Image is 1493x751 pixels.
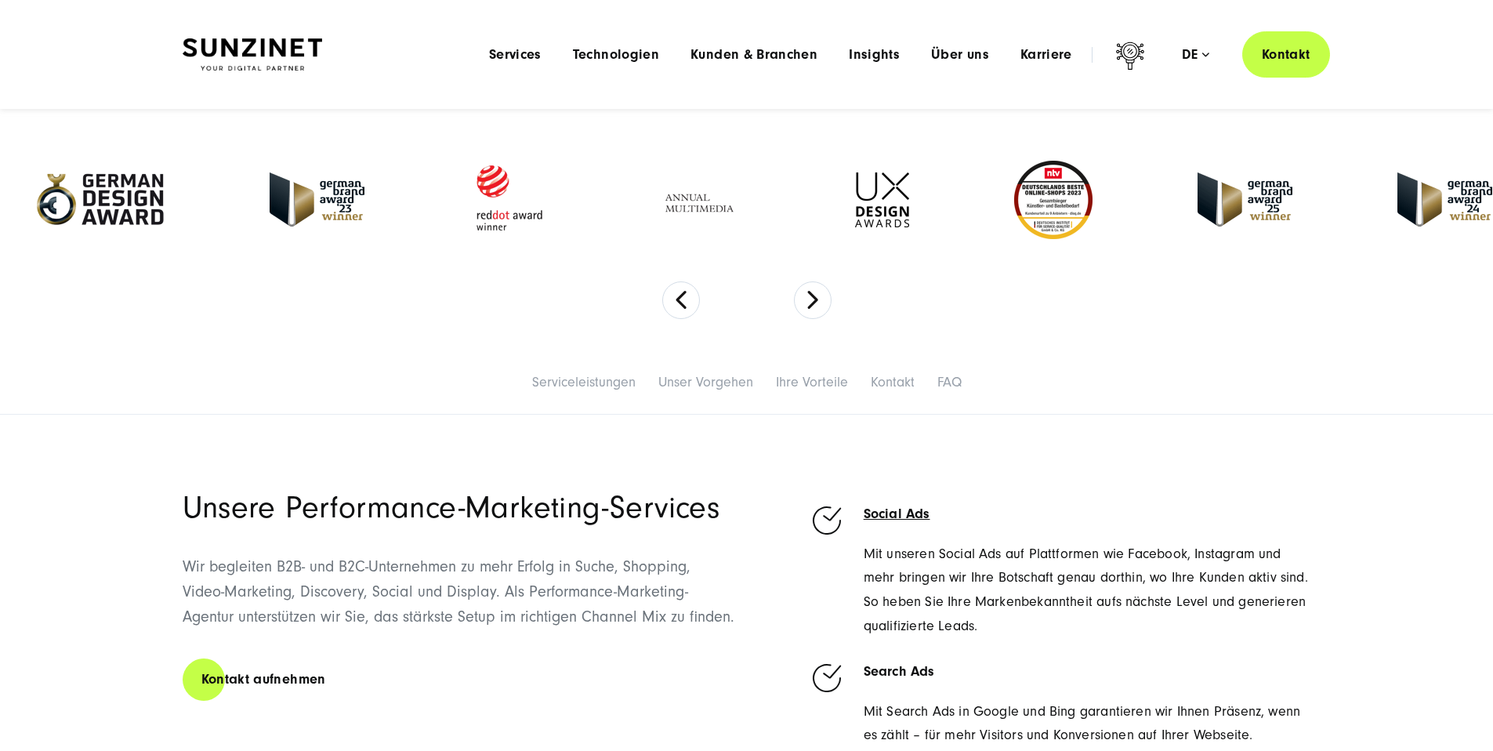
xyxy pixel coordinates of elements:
img: Deutschlands beste Online Shops 2023 - boesner - Kunde - SUNZINET [1014,161,1093,239]
img: SUNZINET Full Service Digital Agentur [183,38,322,71]
strong: Search Ads [864,663,935,680]
a: Technologien [573,47,659,63]
button: Next [794,281,832,319]
a: Kunden & Branchen [690,47,817,63]
a: Social Ads [864,506,930,522]
a: Karriere [1020,47,1072,63]
img: German Brand Award 2023 Winner - fullservice digital agentur SUNZINET [270,172,364,227]
a: Kontakt [871,374,915,390]
img: UX-Design-Awards - fullservice digital agentur SUNZINET [855,172,909,227]
h2: Unsere Performance-Marketing-Services [183,493,736,523]
a: Ihre Vorteile [776,374,848,390]
a: Unser Vorgehen [658,374,753,390]
img: Red Dot Award winner - fullservice digital agentur SUNZINET [469,161,549,238]
img: German Brand Award winner 2025 - Full Service Digital Agentur SUNZINET [1198,172,1292,227]
p: Mit unseren Social Ads auf Plattformen wie Facebook, Instagram und mehr bringen wir Ihre Botschaf... [864,542,1311,638]
a: Kontakt aufnehmen [183,657,345,702]
a: FAQ [937,374,962,390]
a: Serviceleistungen [532,374,636,390]
a: Insights [849,47,900,63]
img: Full Service Digitalagentur - Annual Multimedia Awards [654,172,750,227]
img: German-Design-Award - fullservice digital agentur SUNZINET [35,172,165,227]
div: de [1182,47,1209,63]
p: Mit Search Ads in Google und Bing garantieren wir Ihnen Präsenz, wenn es zählt – für mehr Visitor... [864,700,1311,748]
button: Previous [662,281,700,319]
a: Kontakt [1242,31,1330,78]
p: Wir begleiten B2B- und B2C-Unternehmen zu mehr Erfolg in Suche, Shopping, Video-Marketing, Discov... [183,554,736,629]
a: Services [489,47,542,63]
a: Über uns [931,47,989,63]
img: German-Brand-Award - fullservice digital agentur SUNZINET [1397,172,1492,227]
